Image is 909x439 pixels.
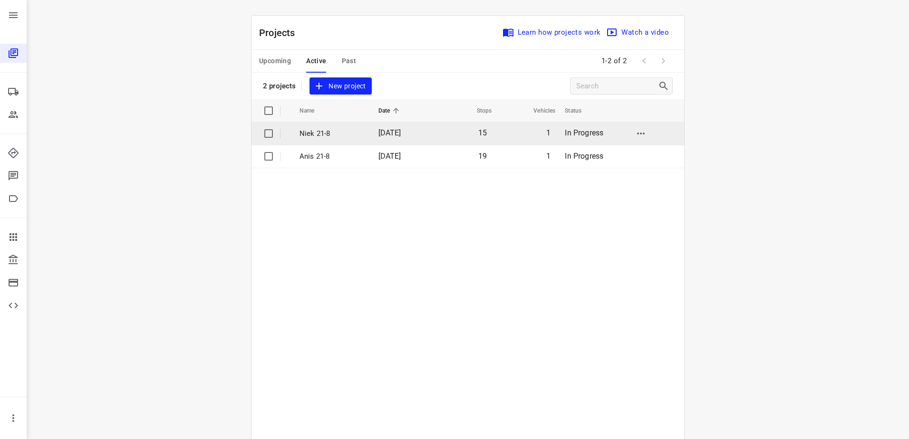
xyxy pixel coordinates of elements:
[635,51,654,70] span: Previous Page
[546,152,551,161] span: 1
[565,128,603,137] span: In Progress
[300,105,327,116] span: Name
[300,128,364,139] p: Niek 21-8
[263,82,296,90] p: 2 projects
[259,55,291,67] span: Upcoming
[478,128,487,137] span: 15
[464,105,492,116] span: Stops
[378,105,403,116] span: Date
[378,128,401,137] span: [DATE]
[478,152,487,161] span: 19
[315,80,366,92] span: New project
[521,105,555,116] span: Vehicles
[658,80,672,92] div: Search
[342,55,357,67] span: Past
[259,26,303,40] p: Projects
[565,105,594,116] span: Status
[309,77,371,95] button: New project
[306,55,326,67] span: Active
[598,51,631,71] span: 1-2 of 2
[654,51,673,70] span: Next Page
[546,128,551,137] span: 1
[576,79,658,94] input: Search projects
[300,151,364,162] p: Anis 21-8
[378,152,401,161] span: [DATE]
[565,152,603,161] span: In Progress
